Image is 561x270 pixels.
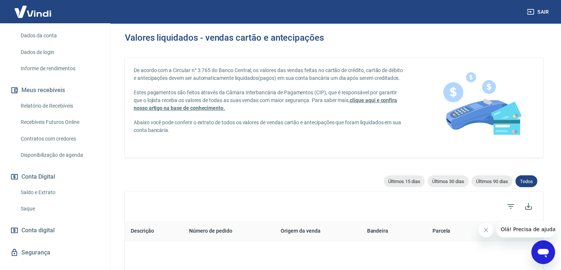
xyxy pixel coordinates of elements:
th: Descrição [125,221,183,241]
a: Saldo e Extrato [18,185,102,200]
a: Dados da conta [18,28,102,43]
a: Relatório de Recebíveis [18,98,102,114]
h3: Valores liquidados - vendas cartão e antecipações [125,33,324,43]
button: Meus recebíveis [9,82,102,98]
a: Dados de login [18,45,102,60]
img: card-liquidations.916113cab14af1f97834.png [432,58,531,158]
button: Baixar listagem [520,198,537,215]
th: Bandeira [361,221,417,241]
span: Filtros [502,198,520,215]
div: Últimos 90 dias [472,175,513,187]
div: Todos [516,175,537,187]
div: Últimos 30 dias [428,175,469,187]
a: Disponibilização de agenda [18,148,102,163]
button: Sair [526,5,552,19]
span: Conta digital [21,225,55,236]
a: Recebíveis Futuros Online [18,115,102,130]
th: Parcela [417,221,466,241]
span: Todos [516,179,537,184]
p: De acordo com a Circular n° 3.765 do Banco Central, os valores das vendas feitas no cartão de cré... [134,67,404,82]
a: Contratos com credores [18,131,102,146]
img: Vindi [9,0,57,23]
span: Últimos 30 dias [428,179,469,184]
span: Últimos 15 dias [384,179,425,184]
iframe: Fechar mensagem [479,223,493,237]
th: Origem da venda [275,221,361,241]
p: Abaixo você pode conferir o extrato de todos os valores de vendas cartão e antecipações que foram... [134,119,404,134]
iframe: Mensagem da empresa [496,221,555,237]
th: Valor recebido [466,221,543,241]
button: Conta Digital [9,169,102,185]
span: Últimos 90 dias [472,179,513,184]
th: Número de pedido [183,221,275,241]
span: Olá! Precisa de ajuda? [4,5,62,11]
iframe: Botão para abrir a janela de mensagens [531,240,555,264]
a: Informe de rendimentos [18,61,102,76]
a: Conta digital [9,222,102,239]
div: Últimos 15 dias [384,175,425,187]
a: Segurança [9,244,102,261]
a: Saque [18,201,102,216]
p: Estes pagamentos são feitos através da Câmara Interbancária de Pagamentos (CIP), que é responsáve... [134,89,404,112]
